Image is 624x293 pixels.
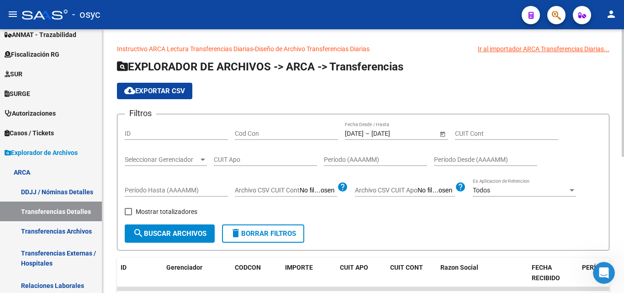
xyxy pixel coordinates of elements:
input: Archivo CSV CUIT Apo [418,186,455,195]
input: Archivo CSV CUIT Cont [300,186,337,195]
span: Archivo CSV CUIT Apo [355,186,418,194]
datatable-header-cell: Gerenciador [163,258,231,288]
span: Explorador de Archivos [5,148,78,158]
mat-icon: help [455,181,466,192]
span: Casos / Tickets [5,128,54,138]
button: Borrar Filtros [222,224,304,243]
mat-icon: person [606,9,617,20]
datatable-header-cell: CUIT APO [336,258,386,288]
datatable-header-cell: ID [117,258,163,288]
span: SUR [5,69,22,79]
button: Buscar Archivos [125,224,215,243]
mat-icon: search [133,228,144,239]
span: FECHA RECIBIDO [532,264,560,282]
datatable-header-cell: IMPORTE [281,258,336,288]
iframe: Intercom live chat [593,262,615,284]
span: Gerenciador [166,264,202,271]
datatable-header-cell: CUIT CONT [386,258,437,288]
span: – [365,130,370,138]
mat-icon: delete [230,228,241,239]
button: Exportar CSV [117,83,192,99]
span: Todos [473,186,490,194]
datatable-header-cell: CODCON [231,258,263,288]
input: Fecha fin [371,130,416,138]
mat-icon: help [337,181,348,192]
span: CUIT APO [340,264,368,271]
mat-icon: cloud_download [124,85,135,96]
a: Diseño de Archivo Transferencias Diarias [255,45,370,53]
span: ANMAT - Trazabilidad [5,30,76,40]
span: Borrar Filtros [230,229,296,238]
span: CUIT CONT [390,264,423,271]
span: CODCON [235,264,261,271]
h3: Filtros [125,107,156,120]
span: Fiscalización RG [5,49,59,59]
span: ID [121,264,127,271]
p: - [117,44,609,54]
span: Mostrar totalizadores [136,206,197,217]
span: Razon Social [440,264,478,271]
span: Autorizaciones [5,108,56,118]
span: - osyc [72,5,100,25]
span: PERÍODO [582,264,609,271]
mat-icon: menu [7,9,18,20]
span: Buscar Archivos [133,229,206,238]
span: Seleccionar Gerenciador [125,156,199,164]
div: Ir al importador ARCA Transferencias Diarias... [478,44,609,54]
datatable-header-cell: FECHA RECIBIDO [528,258,578,288]
span: EXPLORADOR DE ARCHIVOS -> ARCA -> Transferencias [117,60,403,73]
span: Exportar CSV [124,87,185,95]
datatable-header-cell: Razon Social [437,258,528,288]
input: Fecha inicio [345,130,364,138]
span: SURGE [5,89,30,99]
span: IMPORTE [285,264,313,271]
span: Archivo CSV CUIT Cont [235,186,300,194]
a: Instructivo ARCA Lectura Transferencias Diarias [117,45,253,53]
button: Open calendar [438,129,447,139]
datatable-header-cell: PERÍODO [578,258,615,288]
